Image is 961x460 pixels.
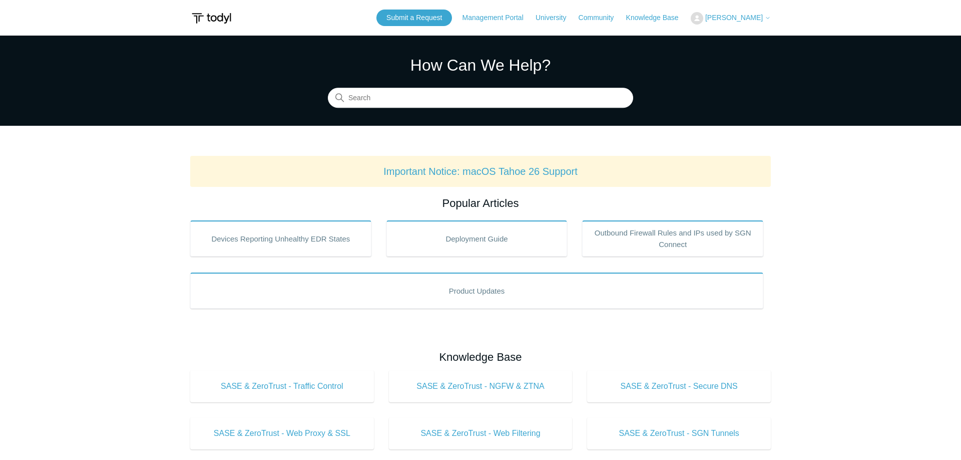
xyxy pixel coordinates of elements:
[386,220,568,257] a: Deployment Guide
[190,220,371,257] a: Devices Reporting Unhealthy EDR States
[190,195,771,211] h2: Popular Articles
[383,166,578,177] a: Important Notice: macOS Tahoe 26 Support
[691,12,771,25] button: [PERSON_NAME]
[587,417,771,449] a: SASE & ZeroTrust - SGN Tunnels
[190,273,763,309] a: Product Updates
[587,370,771,402] a: SASE & ZeroTrust - Secure DNS
[205,380,359,392] span: SASE & ZeroTrust - Traffic Control
[389,370,573,402] a: SASE & ZeroTrust - NGFW & ZTNA
[462,13,534,23] a: Management Portal
[328,53,633,77] h1: How Can We Help?
[579,13,624,23] a: Community
[404,427,558,439] span: SASE & ZeroTrust - Web Filtering
[190,417,374,449] a: SASE & ZeroTrust - Web Proxy & SSL
[328,88,633,108] input: Search
[190,349,771,365] h2: Knowledge Base
[389,417,573,449] a: SASE & ZeroTrust - Web Filtering
[190,9,233,28] img: Todyl Support Center Help Center home page
[602,380,756,392] span: SASE & ZeroTrust - Secure DNS
[626,13,689,23] a: Knowledge Base
[376,10,452,26] a: Submit a Request
[190,370,374,402] a: SASE & ZeroTrust - Traffic Control
[205,427,359,439] span: SASE & ZeroTrust - Web Proxy & SSL
[705,14,763,22] span: [PERSON_NAME]
[404,380,558,392] span: SASE & ZeroTrust - NGFW & ZTNA
[536,13,576,23] a: University
[582,220,763,257] a: Outbound Firewall Rules and IPs used by SGN Connect
[602,427,756,439] span: SASE & ZeroTrust - SGN Tunnels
